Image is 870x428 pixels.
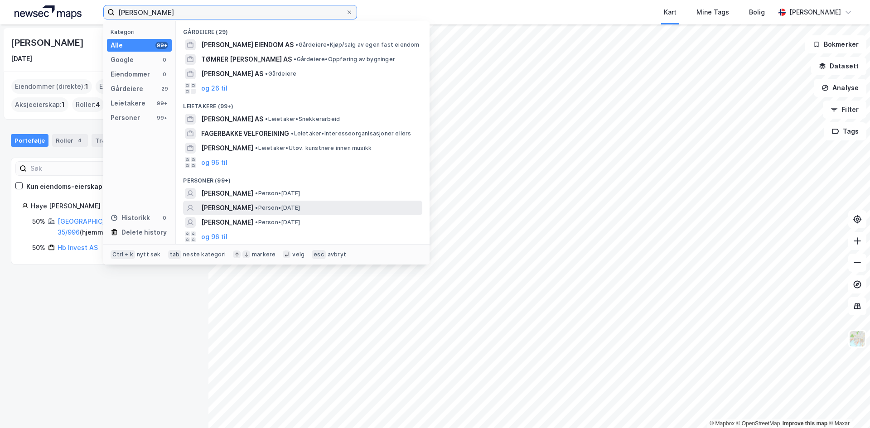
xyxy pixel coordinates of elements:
span: [PERSON_NAME] [201,188,253,199]
span: Leietaker • Interesseorganisasjoner ellers [291,130,411,137]
div: avbryt [328,251,346,258]
div: Historikk [111,212,150,223]
span: • [255,204,258,211]
iframe: Chat Widget [825,385,870,428]
div: Google [111,54,134,65]
div: Gårdeiere (29) [176,21,430,38]
span: Gårdeiere • Oppføring av bygninger [294,56,395,63]
div: Alle [111,40,123,51]
input: Søk på adresse, matrikkel, gårdeiere, leietakere eller personer [115,5,346,19]
div: 4 [75,136,84,145]
div: 0 [161,214,168,221]
span: • [265,70,268,77]
div: markere [252,251,275,258]
input: Søk [27,162,126,175]
button: Filter [823,101,866,119]
span: • [294,56,296,63]
div: Leietakere (99+) [176,96,430,112]
span: 4 [96,99,100,110]
div: Eiendommer [111,69,150,80]
button: og 96 til [201,231,227,242]
div: Bolig [749,7,765,18]
span: [PERSON_NAME] [201,217,253,228]
a: [GEOGRAPHIC_DATA], 35/996 [58,217,126,236]
span: Leietaker • Snekkerarbeid [265,115,340,123]
button: Analyse [814,79,866,97]
div: Roller : [72,97,104,112]
span: Person • [DATE] [255,204,300,212]
span: Person • [DATE] [255,190,300,197]
div: Personer (99+) [176,170,430,186]
div: esc [312,250,326,259]
div: [DATE] [11,53,32,64]
span: [PERSON_NAME] EIENDOM AS [201,39,294,50]
button: og 96 til [201,157,227,168]
span: Person • [DATE] [255,219,300,226]
span: [PERSON_NAME] AS [201,68,263,79]
div: Portefølje [11,134,48,147]
div: Mine Tags [696,7,729,18]
div: 29 [161,85,168,92]
a: Mapbox [710,420,735,427]
div: Ctrl + k [111,250,135,259]
div: Delete history [121,227,167,238]
span: Gårdeiere • Kjøp/salg av egen fast eiendom [295,41,419,48]
span: FAGERBAKKE VELFOREINING [201,128,289,139]
div: Eiendommer (direkte) : [11,79,92,94]
span: • [291,130,294,137]
div: ( hjemmelshaver ) [58,216,186,238]
div: Høye [PERSON_NAME] [31,201,186,212]
div: nytt søk [137,251,161,258]
div: 0 [161,71,168,78]
button: og 26 til [201,83,227,94]
div: Gårdeiere [111,83,143,94]
div: tab [168,250,182,259]
div: 50% [32,216,45,227]
a: OpenStreetMap [736,420,780,427]
div: Aksjeeierskap : [11,97,68,112]
div: 0 [161,56,168,63]
div: Kart [664,7,677,18]
span: • [265,115,268,122]
span: Gårdeiere [265,70,296,77]
span: [PERSON_NAME] AS [201,114,263,125]
span: • [255,219,258,226]
div: 99+ [155,114,168,121]
img: Z [849,330,866,347]
span: • [295,41,298,48]
div: Eiendommer (Indirekte) : [96,79,183,94]
span: • [255,144,258,151]
div: velg [292,251,304,258]
span: 1 [85,81,88,92]
span: [PERSON_NAME] [201,202,253,213]
span: Leietaker • Utøv. kunstnere innen musikk [255,144,372,152]
div: 99+ [155,42,168,49]
span: • [255,190,258,197]
div: [PERSON_NAME] [789,7,841,18]
img: logo.a4113a55bc3d86da70a041830d287a7e.svg [14,5,82,19]
span: TØMRER [PERSON_NAME] AS [201,54,292,65]
a: Hb Invest AS [58,244,98,251]
div: Roller [52,134,88,147]
div: 99+ [155,100,168,107]
div: Leietakere [111,98,145,109]
div: neste kategori [183,251,226,258]
button: Datasett [811,57,866,75]
div: Kategori [111,29,172,35]
span: [PERSON_NAME] [201,143,253,154]
div: 50% [32,242,45,253]
div: Transaksjoner [92,134,154,147]
div: Kun eiendoms-eierskap [26,181,102,192]
span: 1 [62,99,65,110]
div: Personer [111,112,140,123]
button: Tags [824,122,866,140]
a: Improve this map [783,420,827,427]
button: Bokmerker [805,35,866,53]
div: [PERSON_NAME] [11,35,85,50]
